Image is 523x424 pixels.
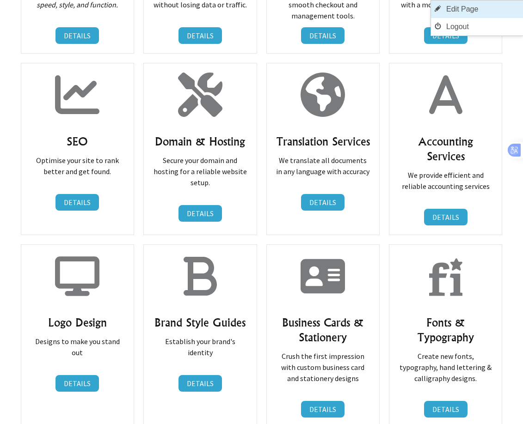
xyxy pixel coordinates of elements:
[55,194,99,211] a: DETAILS
[424,27,468,44] a: DETAILS
[301,401,345,418] a: DETAILS
[31,336,124,358] p: Designs to make you stand out
[31,315,124,330] h3: Logo Design
[399,315,492,345] h3: Fonts & Typography
[153,134,247,149] h3: Domain & Hosting
[424,209,468,225] a: DETAILS
[153,315,247,330] h3: Brand Style Guides
[399,351,492,384] p: Create new fonts, typography, hand lettering & calligraphy designs.
[31,155,124,177] p: Optimise your site to rank better and get found.
[178,375,222,392] a: DETAILS
[301,27,345,44] a: DETAILS
[178,205,222,222] a: DETAILS
[55,375,99,392] a: DETAILS
[153,336,247,358] p: Establish your brand's identity
[153,155,247,188] p: Secure your domain and hosting for a reliable website setup.
[55,27,99,44] a: DETAILS
[276,134,370,149] h3: Translation Services
[431,0,523,18] a: Edit Page
[399,134,492,164] h3: Accounting Services
[276,315,370,345] h3: Business Cards & Stationery
[301,194,345,211] a: DETAILS
[276,351,370,384] p: Crush the first impression with custom business card and stationery designs
[424,401,468,418] a: DETAILS
[399,170,492,192] p: We provide efficient and reliable accounting services
[431,18,523,36] a: Logout
[178,27,222,44] a: DETAILS
[276,155,370,177] p: We translate all documents in any language with accuracy
[31,134,124,149] h3: SEO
